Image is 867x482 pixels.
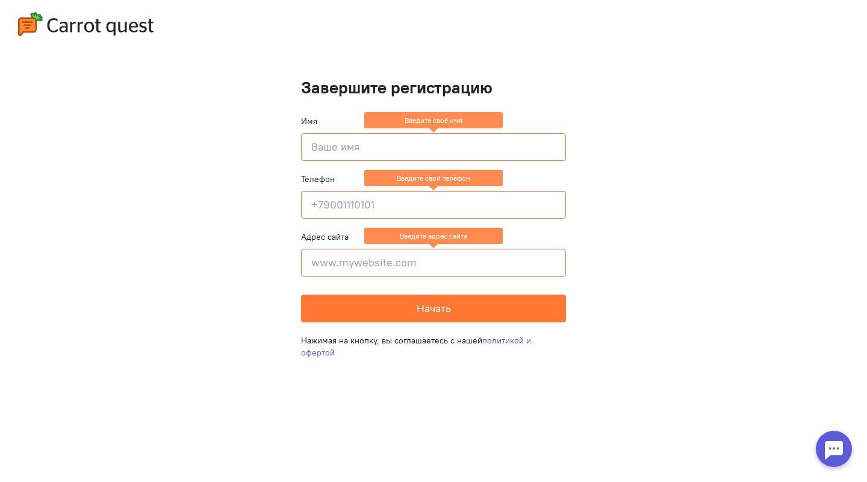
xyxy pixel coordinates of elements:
ng-message: Введите своё имя [364,112,503,128]
button: Начать [301,295,566,322]
ng-message: Введите свой телефон [364,170,503,186]
img: carrot-quest-logo.svg [18,12,154,36]
div: Нажимая на кнопку, вы соглашаетесь с нашей [301,322,566,371]
input: +79001110101 [301,191,566,219]
label: Телефон [301,173,335,185]
span: Начать [417,301,451,315]
h1: Завершите регистрацию [301,78,566,97]
label: Адрес сайта [301,231,349,243]
ng-message: Введите адрес сайта [364,228,503,244]
label: Имя [301,115,317,127]
input: www.mywebsite.com [301,249,566,277]
input: Ваше имя [301,133,566,161]
a: политикой и офертой [301,335,531,358]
